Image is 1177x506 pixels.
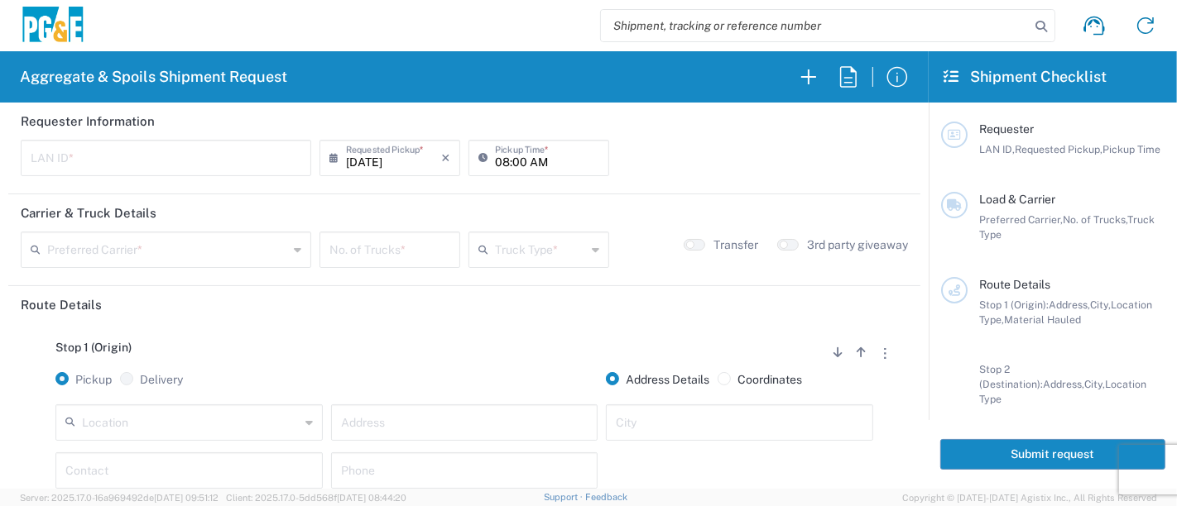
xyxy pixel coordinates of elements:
[154,493,219,503] span: [DATE] 09:51:12
[585,492,627,502] a: Feedback
[20,67,287,87] h2: Aggregate & Spoils Shipment Request
[55,341,132,354] span: Stop 1 (Origin)
[441,145,450,171] i: ×
[606,372,709,387] label: Address Details
[713,237,759,252] label: Transfer
[1049,298,1090,311] span: Address,
[979,193,1055,206] span: Load & Carrier
[979,143,1015,155] span: LAN ID,
[1004,313,1081,326] span: Material Hauled
[1103,143,1160,155] span: Pickup Time
[226,493,406,503] span: Client: 2025.17.0-5dd568f
[979,122,1034,136] span: Requester
[1015,143,1103,155] span: Requested Pickup,
[979,298,1049,311] span: Stop 1 (Origin):
[718,372,802,387] label: Coordinates
[21,205,156,222] h2: Carrier & Truck Details
[979,278,1050,291] span: Route Details
[940,439,1165,470] button: Submit request
[1063,213,1127,226] span: No. of Trucks,
[1043,378,1084,390] span: Address,
[979,213,1063,226] span: Preferred Carrier,
[21,113,155,130] h2: Requester Information
[20,7,86,45] img: pge
[1084,378,1105,390] span: City,
[979,363,1043,390] span: Stop 2 (Destination):
[902,490,1157,505] span: Copyright © [DATE]-[DATE] Agistix Inc., All Rights Reserved
[337,493,406,503] span: [DATE] 08:44:20
[21,297,102,313] h2: Route Details
[20,493,219,503] span: Server: 2025.17.0-16a969492de
[944,67,1107,87] h2: Shipment Checklist
[601,10,1030,41] input: Shipment, tracking or reference number
[807,237,908,252] label: 3rd party giveaway
[1090,298,1111,311] span: City,
[544,492,585,502] a: Support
